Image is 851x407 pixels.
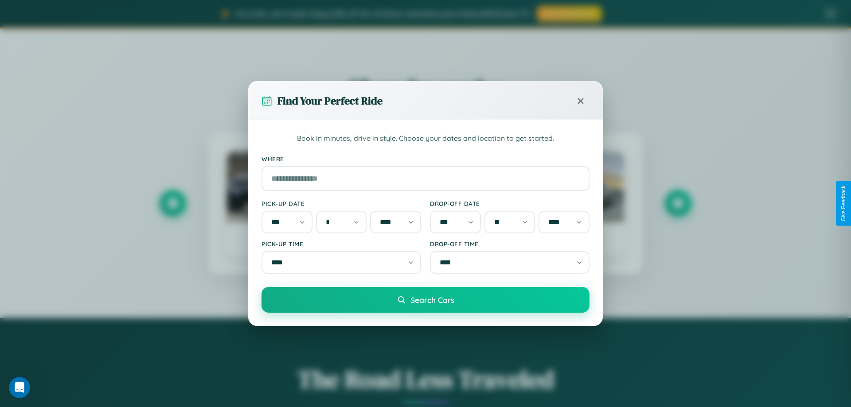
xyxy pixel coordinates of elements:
label: Where [262,155,589,163]
h3: Find Your Perfect Ride [277,93,383,108]
span: Search Cars [410,295,454,305]
p: Book in minutes, drive in style. Choose your dates and location to get started. [262,133,589,144]
label: Drop-off Date [430,200,589,207]
label: Pick-up Date [262,200,421,207]
button: Search Cars [262,287,589,313]
label: Drop-off Time [430,240,589,248]
label: Pick-up Time [262,240,421,248]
